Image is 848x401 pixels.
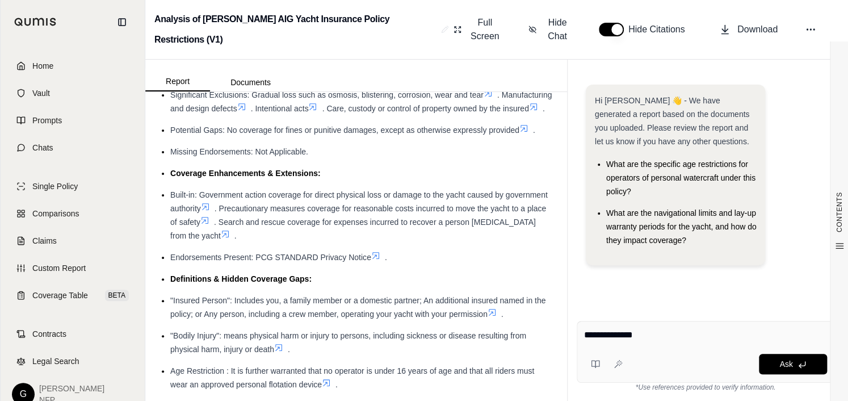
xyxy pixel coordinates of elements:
[7,283,138,308] a: Coverage TableBETA
[14,18,57,26] img: Qumis Logo
[170,253,371,262] span: Endorsements Present: PCG STANDARD Privacy Notice
[606,160,755,196] span: What are the specific age restrictions for operators of personal watercraft under this policy?
[577,383,834,392] div: *Use references provided to verify information.
[32,142,53,153] span: Chats
[7,135,138,160] a: Chats
[469,16,501,43] span: Full Screen
[170,169,321,178] span: Coverage Enhancements & Extensions:
[7,349,138,374] a: Legal Search
[154,9,436,50] h2: Analysis of [PERSON_NAME] AIG Yacht Insurance Policy Restrictions (V1)
[251,104,309,113] span: . Intentional acts
[170,126,519,135] span: Potential Gaps: No coverage for fines or punitive damages, except as otherwise expressly provided
[170,274,312,283] span: Definitions & Hidden Coverage Gaps:
[234,231,237,240] span: .
[32,328,66,340] span: Contracts
[113,13,131,31] button: Collapse sidebar
[170,366,534,389] span: Age Restriction : It is further warranted that no operator is under 16 years of age and that all ...
[501,310,503,319] span: .
[322,104,528,113] span: . Care, custody or control of property owned by the insured
[7,174,138,199] a: Single Policy
[170,204,546,227] span: . Precautionary measures coverage for reasonable costs incurred to move the yacht to a place of s...
[779,360,792,369] span: Ask
[7,321,138,346] a: Contracts
[170,296,545,319] span: "Insured Person": Includes you, a family member or a domestic partner; An additional insured name...
[170,190,548,213] span: Built-in: Government action coverage for direct physical loss or damage to the yacht caused by go...
[759,354,827,374] button: Ask
[210,73,291,91] button: Documents
[32,208,79,219] span: Comparisons
[715,18,782,41] button: Download
[32,356,79,367] span: Legal Search
[32,115,62,126] span: Prompts
[7,81,138,106] a: Vault
[543,104,545,113] span: .
[335,380,338,389] span: .
[32,262,86,274] span: Custom Report
[170,90,552,113] span: . Manufacturing and design defects
[595,96,749,146] span: Hi [PERSON_NAME] 👋 - We have generated a report based on the documents you uploaded. Please revie...
[524,11,576,48] button: Hide Chat
[170,331,526,354] span: "Bodily Injury": means physical harm or injury to persons, including sickness or disease resultin...
[7,201,138,226] a: Comparisons
[533,126,535,135] span: .
[32,235,57,247] span: Claims
[737,23,778,36] span: Download
[7,228,138,253] a: Claims
[835,192,844,232] span: CONTENTS
[32,290,88,301] span: Coverage Table
[170,218,536,240] span: . Search and rescue coverage for expenses incurred to recover a person [MEDICAL_DATA] from the yacht
[606,208,757,245] span: What are the navigational limits and lay-up warranty periods for the yacht, and how do they impac...
[288,345,290,354] span: .
[449,11,505,48] button: Full Screen
[39,383,104,394] span: [PERSON_NAME]
[170,90,484,99] span: Significant Exclusions: Gradual loss such as osmosis, blistering, corrosion, wear and tear
[7,53,138,78] a: Home
[385,253,387,262] span: .
[7,256,138,281] a: Custom Report
[170,147,308,156] span: Missing Endorsements: Not Applicable.
[32,87,50,99] span: Vault
[105,290,129,301] span: BETA
[145,72,210,91] button: Report
[32,181,78,192] span: Single Policy
[7,108,138,133] a: Prompts
[628,23,692,36] span: Hide Citations
[32,60,53,72] span: Home
[543,16,572,43] span: Hide Chat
